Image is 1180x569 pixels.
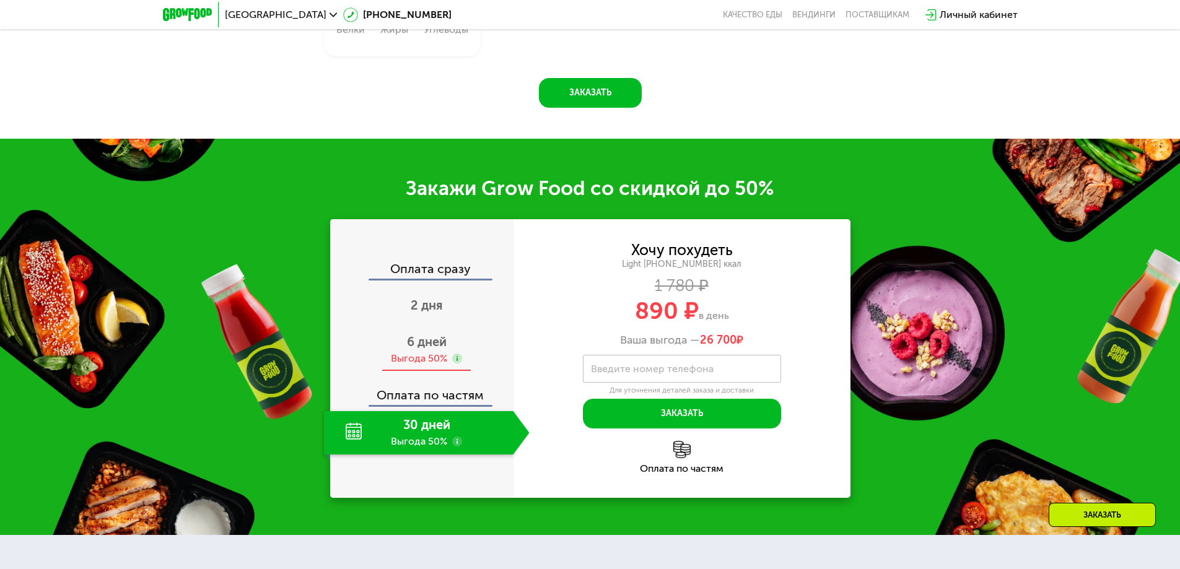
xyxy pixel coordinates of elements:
img: l6xcnZfty9opOoJh.png [673,441,691,458]
div: Ваша выгода — [514,334,850,347]
a: Качество еды [723,10,782,20]
span: 6 дней [407,334,447,349]
div: 1 780 ₽ [514,279,850,293]
div: Заказать [1049,503,1156,527]
span: 2 дня [411,298,443,313]
div: Для уточнения деталей заказа и доставки [583,386,781,396]
span: ₽ [700,334,743,347]
span: в день [699,310,729,321]
div: Оплата по частям [514,464,850,474]
div: Хочу похудеть [631,243,733,257]
div: Оплата сразу [331,263,514,279]
a: Вендинги [792,10,836,20]
label: Введите номер телефона [591,365,714,372]
div: поставщикам [846,10,909,20]
div: Личный кабинет [940,7,1018,22]
div: Light [PHONE_NUMBER] ккал [514,259,850,270]
div: Оплата по частям [331,376,514,405]
button: Заказать [539,78,642,108]
span: 26 700 [700,333,736,347]
a: [PHONE_NUMBER] [343,7,452,22]
div: Углеводы [424,25,468,35]
div: Белки [336,25,365,35]
button: Заказать [583,399,781,428]
div: Жиры [380,25,408,35]
div: Выгода 50% [391,352,447,365]
span: [GEOGRAPHIC_DATA] [225,10,326,20]
span: 890 ₽ [635,297,699,325]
